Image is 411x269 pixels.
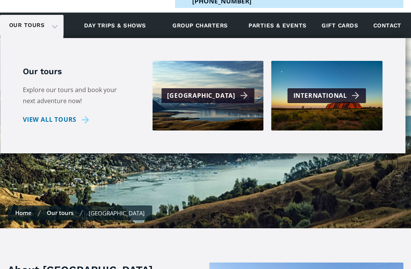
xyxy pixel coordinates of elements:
a: [GEOGRAPHIC_DATA] [152,61,264,131]
a: Our tours [47,209,73,216]
p: Explore our tours and book your next adventure now! [23,84,129,107]
a: International [271,61,383,131]
a: Group charters [163,15,237,36]
a: Day trips & shows [75,15,156,36]
a: Gift cards [318,15,362,36]
nav: breadcrumbs [8,205,152,220]
a: Parties & events [245,15,310,36]
div: [GEOGRAPHIC_DATA] [167,90,250,101]
a: Our tours [3,16,50,34]
a: View all tours [23,114,92,125]
a: Contact [370,15,405,36]
div: [GEOGRAPHIC_DATA] [89,209,145,217]
div: International [293,90,362,101]
a: Home [15,209,32,216]
h5: Our tours [23,66,129,77]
